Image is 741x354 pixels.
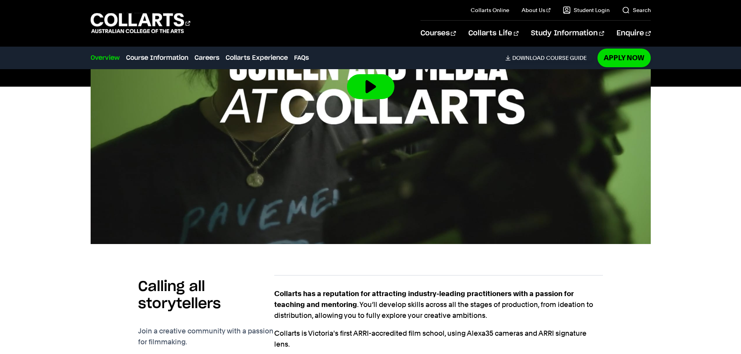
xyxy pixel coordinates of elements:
h2: Calling all storytellers [138,278,274,312]
a: Student Login [563,6,610,14]
p: Collarts is Victoria's first ARRI-accredited film school, using Alexa35 cameras and ARRI signatur... [274,328,603,350]
a: Course Information [126,53,188,63]
a: About Us [522,6,550,14]
a: FAQs [294,53,309,63]
a: Collarts Experience [226,53,288,63]
a: Enquire [617,21,650,46]
a: DownloadCourse Guide [505,54,593,61]
a: Courses [420,21,456,46]
div: Go to homepage [91,12,190,34]
a: Collarts Online [471,6,509,14]
a: Collarts Life [468,21,519,46]
a: Search [622,6,651,14]
p: . You’ll develop skills across all the stages of production, from ideation to distribution, allow... [274,288,603,321]
span: Download [512,54,545,61]
a: Study Information [531,21,604,46]
a: Apply Now [597,49,651,67]
a: Careers [194,53,219,63]
a: Overview [91,53,120,63]
p: Join a creative community with a passion for filmmaking. [138,326,274,347]
strong: Collarts has a reputation for attracting industry-leading practitioners with a passion for teachi... [274,289,574,309]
